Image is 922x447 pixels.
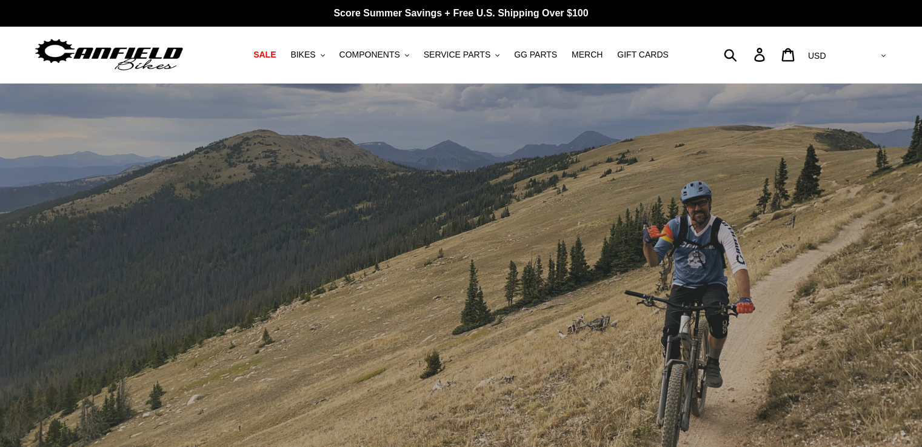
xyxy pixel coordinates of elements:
input: Search [730,41,761,68]
span: COMPONENTS [339,50,400,60]
a: GG PARTS [508,47,563,63]
a: GIFT CARDS [611,47,675,63]
a: SALE [247,47,282,63]
img: Canfield Bikes [33,36,185,74]
span: GIFT CARDS [617,50,669,60]
span: GG PARTS [514,50,557,60]
span: SERVICE PARTS [424,50,490,60]
span: SALE [253,50,276,60]
button: BIKES [284,47,330,63]
a: MERCH [566,47,609,63]
span: BIKES [290,50,315,60]
button: COMPONENTS [333,47,415,63]
span: MERCH [572,50,603,60]
button: SERVICE PARTS [418,47,506,63]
